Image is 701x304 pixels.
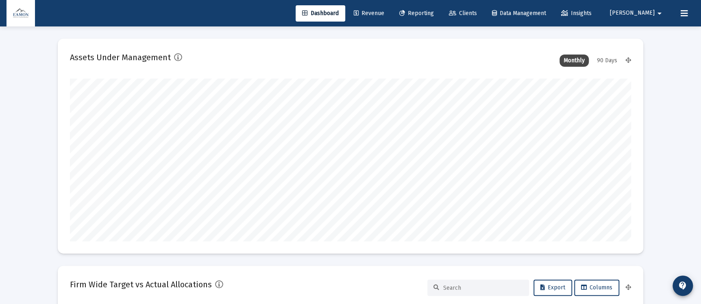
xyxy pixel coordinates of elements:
a: Data Management [485,5,553,22]
input: Search [443,284,523,291]
button: Export [533,280,572,296]
span: Clients [449,10,477,17]
h2: Firm Wide Target vs Actual Allocations [70,278,212,291]
img: Dashboard [13,5,29,22]
a: Reporting [393,5,440,22]
span: Revenue [354,10,384,17]
span: Data Management [492,10,546,17]
a: Insights [555,5,598,22]
span: Columns [581,284,612,291]
span: Insights [561,10,592,17]
span: Reporting [399,10,434,17]
span: [PERSON_NAME] [610,10,655,17]
button: [PERSON_NAME] [600,5,674,21]
span: Export [540,284,565,291]
a: Dashboard [296,5,345,22]
mat-icon: contact_support [678,281,688,291]
span: Dashboard [302,10,339,17]
a: Clients [442,5,483,22]
div: 90 Days [593,55,621,67]
div: Monthly [559,55,589,67]
mat-icon: arrow_drop_down [655,5,664,22]
a: Revenue [347,5,391,22]
h2: Assets Under Management [70,51,171,64]
button: Columns [574,280,619,296]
